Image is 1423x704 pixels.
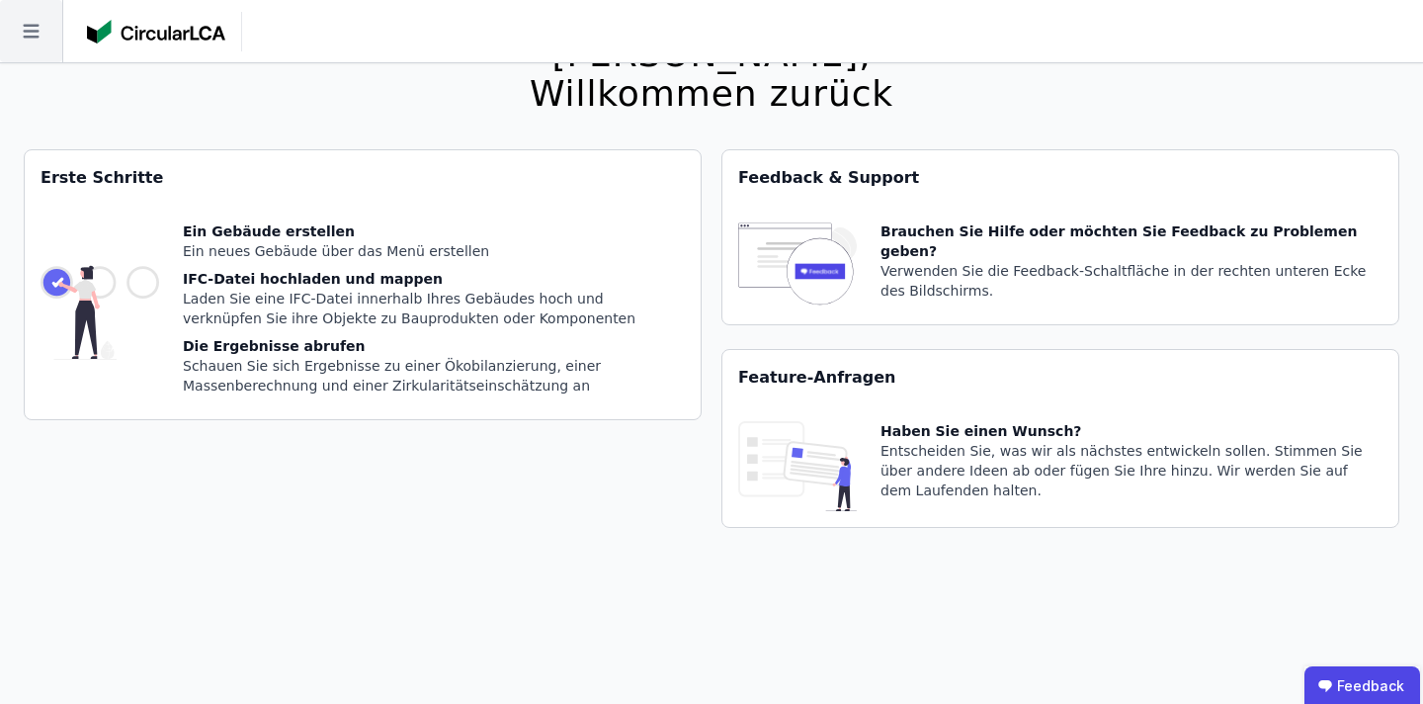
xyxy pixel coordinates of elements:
div: Feedback & Support [722,150,1398,206]
div: Ein Gebäude erstellen [183,221,685,241]
div: Feature-Anfragen [722,350,1398,405]
div: Willkommen zurück [530,74,893,114]
div: Haben Sie einen Wunsch? [880,421,1382,441]
div: IFC-Datei hochladen und mappen [183,269,685,289]
img: getting_started_tile-DrF_GRSv.svg [41,221,159,403]
img: feature_request_tile-UiXE1qGU.svg [738,421,857,511]
div: Ein neues Gebäude über das Menü erstellen [183,241,685,261]
div: Verwenden Sie die Feedback-Schaltfläche in der rechten unteren Ecke des Bildschirms. [880,261,1382,301]
img: Concular [87,20,225,44]
div: Erste Schritte [25,150,701,206]
div: Brauchen Sie Hilfe oder möchten Sie Feedback zu Problemen geben? [880,221,1382,261]
div: Die Ergebnisse abrufen [183,336,685,356]
img: feedback-icon-HCTs5lye.svg [738,221,857,308]
div: Schauen Sie sich Ergebnisse zu einer Ökobilanzierung, einer Massenberechnung und einer Zirkularit... [183,356,685,396]
div: Laden Sie eine IFC-Datei innerhalb Ihres Gebäudes hoch und verknüpfen Sie ihre Objekte zu Bauprod... [183,289,685,328]
div: Entscheiden Sie, was wir als nächstes entwickeln sollen. Stimmen Sie über andere Ideen ab oder fü... [880,441,1382,500]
